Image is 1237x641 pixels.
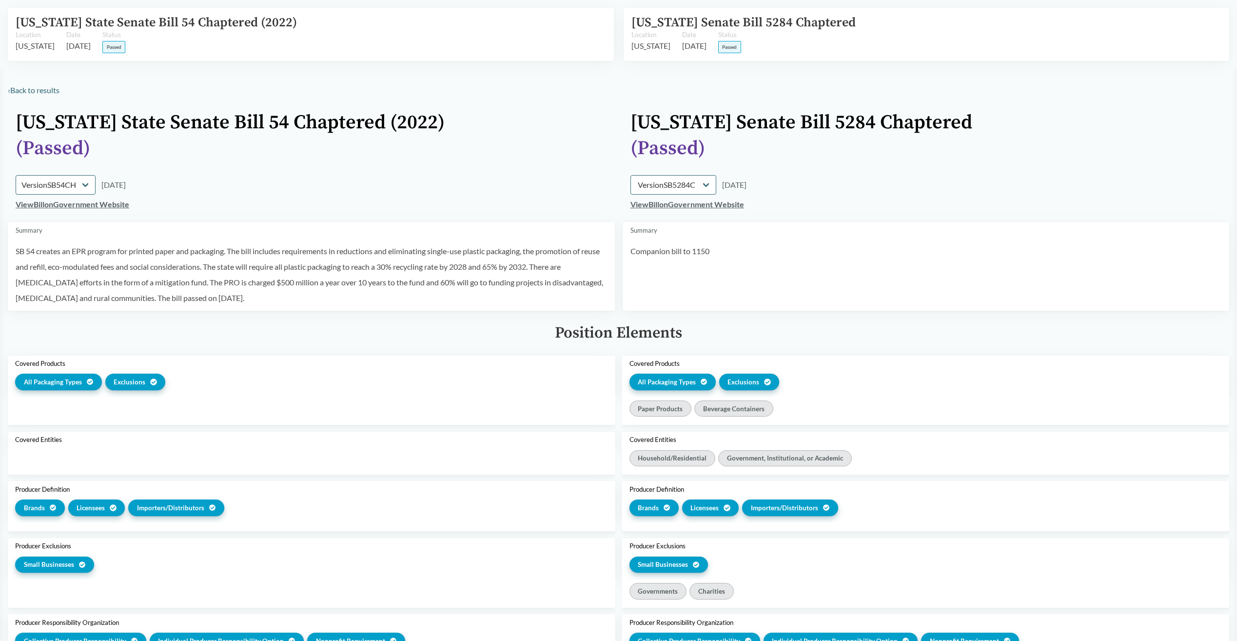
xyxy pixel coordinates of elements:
[16,243,607,306] p: SB 54 creates an EPR program for printed paper and packaging. The bill includes requirements in r...
[638,503,659,513] span: Brands
[629,401,691,417] div: Paper Products
[638,560,688,569] span: Small Businesses
[689,583,733,599] div: Charities
[15,485,608,493] div: Producer Definition
[24,503,45,513] span: Brands
[630,200,744,209] a: ViewBillonGovernment Website
[682,40,707,52] span: [DATE]
[66,40,91,52] span: [DATE]
[722,179,746,191] label: [DATE]
[629,619,1222,626] div: Producer Responsibility Organization
[16,30,55,40] span: Location
[15,542,608,550] div: Producer Exclusions
[16,40,55,52] span: [US_STATE]
[15,436,608,443] div: Covered Entities
[631,40,670,52] span: [US_STATE]
[718,41,741,53] span: Passed
[682,30,707,40] span: Date
[16,200,129,209] a: ViewBillonGovernment Website
[102,30,125,40] span: Status
[629,436,1222,443] div: Covered Entities
[101,179,126,191] label: [DATE]
[102,41,125,53] span: Passed
[8,432,1229,475] button: Covered EntitiesCovered EntitiesHousehold/​ResidentialGovernment, Institutional, or Academic
[8,324,1229,342] div: Position Elements
[24,377,82,387] span: All Packaging Types
[630,138,1222,160] div: ( Passed )
[629,583,687,599] div: Governments
[15,360,608,367] div: Covered Products
[629,485,1222,493] div: Producer Definition
[24,560,74,569] span: Small Businesses
[630,226,1222,236] div: Summary
[718,450,851,466] div: Government, Institutional, or Academic
[638,377,696,387] span: All Packaging Types
[16,138,607,160] div: ( Passed )
[16,226,607,236] div: Summary
[8,356,1229,425] button: Covered ProductsAll Packaging TypesExclusionsCovered ProductsAll Packaging TypesExclusionsPaper P...
[629,450,715,466] div: Household/​Residential
[631,30,670,40] span: Location
[114,377,145,387] span: Exclusions
[8,85,59,95] a: ‹Back to results
[630,243,1222,259] p: Companion bill to 1150
[77,503,105,513] span: Licensees
[66,30,91,40] span: Date
[694,401,773,417] div: Beverage Containers
[15,619,608,626] div: Producer Responsibility Organization
[8,481,1229,531] button: Producer DefinitionBrandsLicenseesImporters/​DistributorsProducer DefinitionBrandsLicenseesImport...
[630,110,972,135] a: [US_STATE] Senate Bill 5284 Chaptered
[137,503,204,513] span: Importers/​Distributors
[690,503,719,513] span: Licensees
[631,15,856,31] a: [US_STATE] Senate Bill 5284 Chaptered
[718,30,741,40] span: Status
[16,15,297,31] a: [US_STATE] State Senate Bill 54 Chaptered (2022)
[727,377,759,387] span: Exclusions
[629,542,1222,550] div: Producer Exclusions
[16,110,445,135] a: [US_STATE] State Senate Bill 54 Chaptered (2022)
[8,538,1229,608] button: Producer ExclusionsSmall BusinessesProducer ExclusionsSmall BusinessesGovernmentsCharities
[751,503,818,513] span: Importers/​Distributors
[629,360,1222,367] div: Covered Products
